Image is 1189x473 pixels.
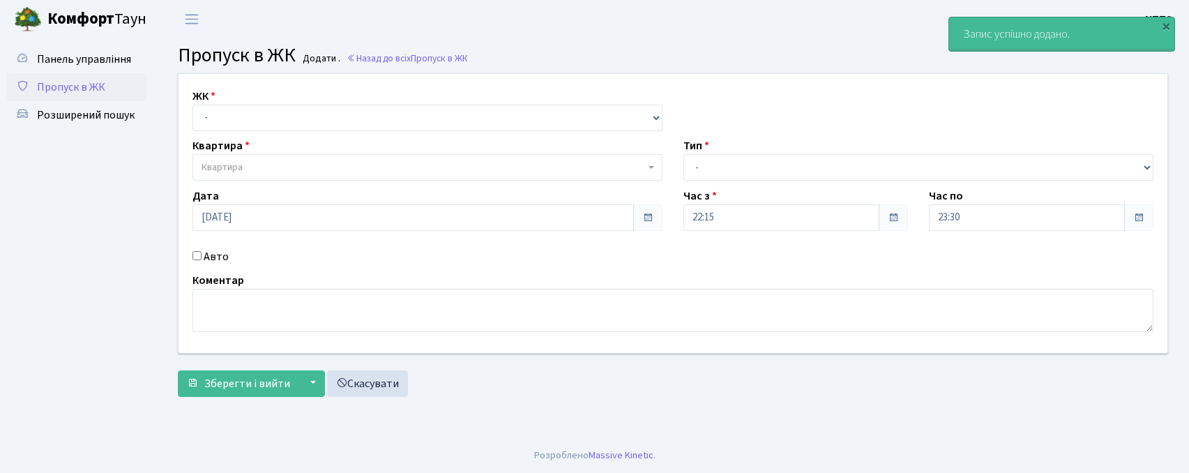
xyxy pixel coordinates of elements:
[534,448,656,463] div: Розроблено .
[683,188,717,204] label: Час з
[1145,12,1172,27] b: КПП2
[204,248,229,265] label: Авто
[37,107,135,123] span: Розширений пошук
[47,8,114,30] b: Комфорт
[178,370,299,397] button: Зберегти і вийти
[347,52,468,65] a: Назад до всіхПропуск в ЖК
[589,448,653,463] a: Massive Kinetic
[1145,11,1172,28] a: КПП2
[929,188,963,204] label: Час по
[178,41,296,69] span: Пропуск в ЖК
[192,272,244,289] label: Коментар
[37,52,131,67] span: Панель управління
[327,370,408,397] a: Скасувати
[14,6,42,33] img: logo.png
[7,101,146,129] a: Розширений пошук
[411,52,468,65] span: Пропуск в ЖК
[300,53,340,65] small: Додати .
[37,80,105,95] span: Пропуск в ЖК
[192,188,219,204] label: Дата
[683,137,709,154] label: Тип
[949,17,1174,51] div: Запис успішно додано.
[202,160,243,174] span: Квартира
[174,8,209,31] button: Переключити навігацію
[47,8,146,31] span: Таун
[192,88,215,105] label: ЖК
[7,45,146,73] a: Панель управління
[1159,19,1173,33] div: ×
[7,73,146,101] a: Пропуск в ЖК
[204,376,290,391] span: Зберегти і вийти
[192,137,250,154] label: Квартира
